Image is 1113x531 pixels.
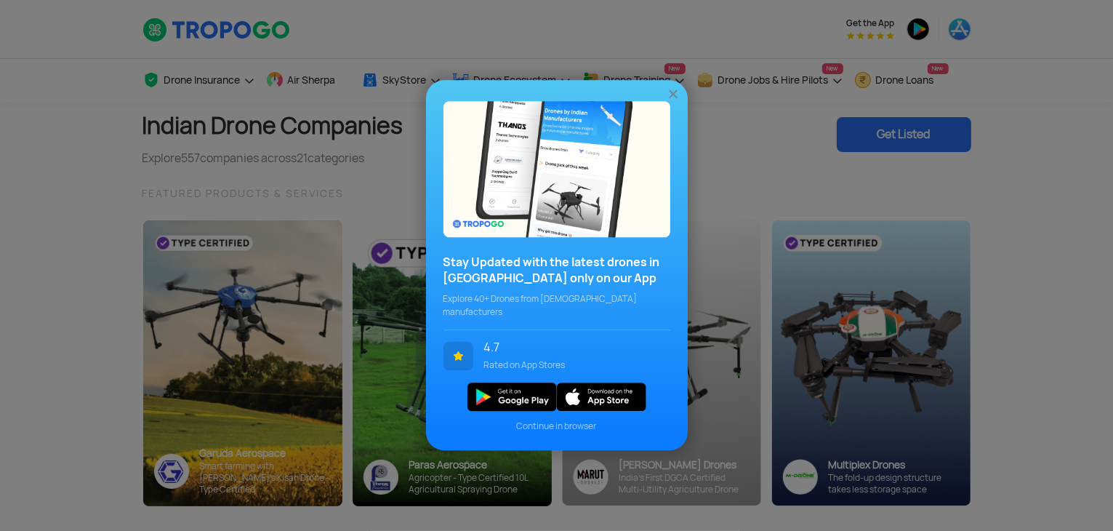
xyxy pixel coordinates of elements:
[557,383,646,411] img: ios_new.svg
[666,87,680,102] img: ic_close.png
[443,292,670,319] span: Explore 40+ Drones from [DEMOGRAPHIC_DATA] manufacturers
[443,341,473,370] img: ic_star.svg
[484,359,659,372] span: Rated on App Stores
[443,101,670,237] img: bg_popupecosystem.png
[443,420,670,434] span: Continue in browser
[467,383,557,411] img: img_playstore.png
[484,341,659,354] span: 4.7
[443,255,670,287] h3: Stay Updated with the latest drones in [GEOGRAPHIC_DATA] only on our App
